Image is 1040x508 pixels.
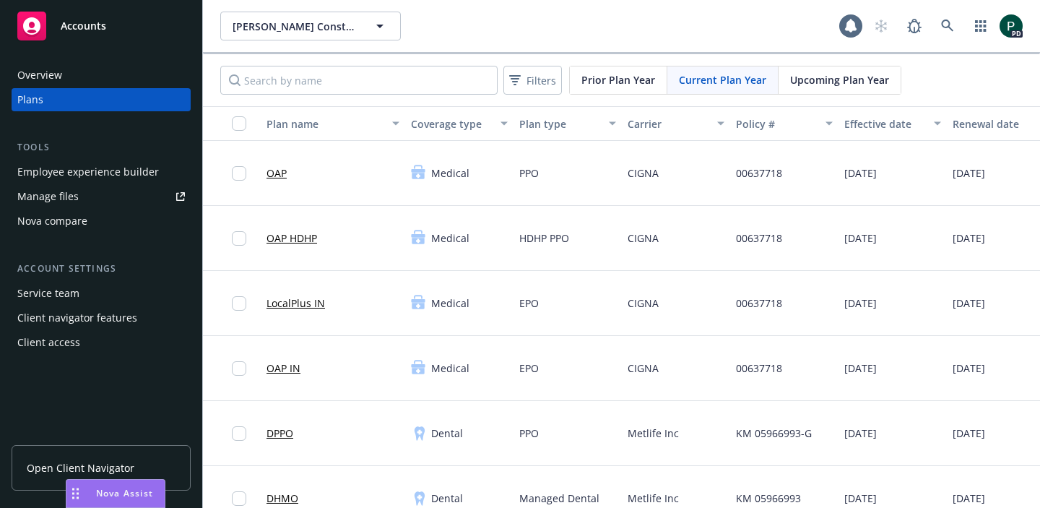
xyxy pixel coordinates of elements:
img: photo [1000,14,1023,38]
button: [PERSON_NAME] Construction Company [220,12,401,40]
button: Plan name [261,106,405,141]
button: Carrier [622,106,730,141]
span: [DATE] [953,361,985,376]
span: Medical [431,231,469,246]
span: EPO [519,296,539,311]
div: Employee experience builder [17,160,159,184]
a: Accounts [12,6,191,46]
span: Current Plan Year [679,72,766,87]
span: CIGNA [628,361,659,376]
span: Accounts [61,20,106,32]
span: PPO [519,426,539,441]
a: Client navigator features [12,306,191,330]
a: DHMO [266,491,298,506]
span: Dental [431,426,463,441]
input: Toggle Row Selected [232,491,246,506]
span: Medical [431,296,469,311]
div: Plans [17,88,43,111]
span: KM 05966993-G [736,426,812,441]
span: Filters [526,73,556,88]
span: [PERSON_NAME] Construction Company [233,19,357,34]
input: Toggle Row Selected [232,296,246,311]
a: Start snowing [867,12,896,40]
a: Manage files [12,185,191,208]
a: DPPO [266,426,293,441]
a: OAP HDHP [266,231,317,246]
span: Prior Plan Year [581,72,655,87]
input: Select all [232,116,246,131]
span: CIGNA [628,165,659,181]
a: Overview [12,64,191,87]
span: Nova Assist [96,487,153,499]
span: Metlife Inc [628,426,679,441]
span: 00637718 [736,361,782,376]
span: 00637718 [736,296,782,311]
div: Effective date [844,116,925,132]
span: Open Client Navigator [27,460,134,475]
a: LocalPlus IN [266,296,325,311]
a: Employee experience builder [12,160,191,184]
div: Client access [17,331,80,354]
span: [DATE] [953,296,985,311]
span: Medical [431,361,469,376]
span: [DATE] [953,491,985,506]
div: Account settings [12,262,191,276]
div: Policy # [736,116,817,132]
div: Carrier [628,116,708,132]
button: Effective date [838,106,947,141]
span: Filters [506,70,559,91]
div: Service team [17,282,79,305]
span: EPO [519,361,539,376]
input: Toggle Row Selected [232,361,246,376]
div: Plan name [266,116,383,132]
span: [DATE] [844,361,877,376]
button: Nova Assist [66,479,165,508]
span: HDHP PPO [519,231,569,246]
button: Coverage type [405,106,513,141]
a: OAP IN [266,361,300,376]
input: Toggle Row Selected [232,231,246,246]
div: Renewal date [953,116,1033,132]
span: 00637718 [736,165,782,181]
span: [DATE] [953,165,985,181]
span: CIGNA [628,231,659,246]
input: Toggle Row Selected [232,166,246,181]
a: Nova compare [12,210,191,233]
span: [DATE] [953,231,985,246]
a: Service team [12,282,191,305]
span: PPO [519,165,539,181]
span: [DATE] [844,231,877,246]
div: Tools [12,140,191,155]
div: Drag to move [66,480,84,507]
span: [DATE] [844,426,877,441]
a: Report a Bug [900,12,929,40]
div: Nova compare [17,210,87,233]
span: Metlife Inc [628,491,679,506]
span: KM 05966993 [736,491,801,506]
span: Medical [431,165,469,181]
span: [DATE] [844,491,877,506]
span: [DATE] [844,296,877,311]
span: 00637718 [736,231,782,246]
div: Plan type [519,116,600,132]
span: [DATE] [844,165,877,181]
a: Client access [12,331,191,354]
span: Upcoming Plan Year [790,72,889,87]
a: Search [933,12,962,40]
span: Dental [431,491,463,506]
div: Overview [17,64,62,87]
a: Switch app [966,12,995,40]
a: OAP [266,165,287,181]
span: CIGNA [628,296,659,311]
span: Managed Dental [519,491,599,506]
a: Plans [12,88,191,111]
button: Filters [503,66,562,95]
button: Plan type [513,106,622,141]
input: Toggle Row Selected [232,426,246,441]
button: Policy # [730,106,838,141]
input: Search by name [220,66,498,95]
div: Coverage type [411,116,492,132]
div: Client navigator features [17,306,137,330]
span: [DATE] [953,426,985,441]
div: Manage files [17,185,79,208]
